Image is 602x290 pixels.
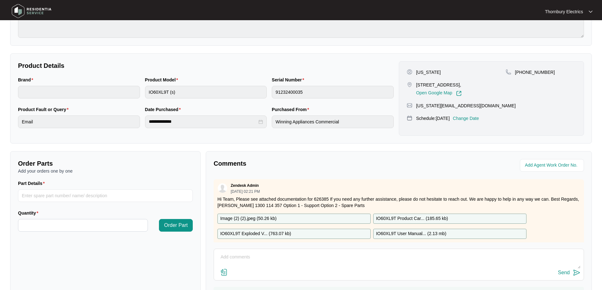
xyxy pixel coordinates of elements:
[9,2,54,21] img: residentia service logo
[376,230,446,237] p: IO60XL9T User Manual... ( 2.13 mb )
[18,159,193,168] p: Order Parts
[217,196,580,209] p: Hi Team, Please see attached documentation for 626385 If you need any further assistance, please ...
[272,86,394,98] input: Serial Number
[525,162,580,169] input: Add Agent Work Order No.
[272,106,312,113] label: Purchased From
[456,91,462,96] img: Link-External
[416,91,462,96] a: Open Google Map
[214,159,394,168] p: Comments
[416,103,516,109] p: [US_STATE][EMAIL_ADDRESS][DOMAIN_NAME]
[149,118,258,125] input: Date Purchased
[231,183,259,188] p: Zendesk Admin
[218,183,227,193] img: user.svg
[272,115,394,128] input: Purchased From
[506,69,511,75] img: map-pin
[145,106,183,113] label: Date Purchased
[18,189,193,202] input: Part Details
[589,10,593,13] img: dropdown arrow
[18,210,41,216] label: Quantity
[407,115,412,121] img: map-pin
[220,269,228,276] img: file-attachment-doc.svg
[558,269,581,277] button: Send
[376,215,448,222] p: IO60XL9T Product Car... ( 185.65 kb )
[231,190,260,193] p: [DATE] 02:21 PM
[220,215,277,222] p: Image (2) (2).jpeg ( 50.26 kb )
[272,77,307,83] label: Serial Number
[220,230,291,237] p: IO60XL9T Exploded V... ( 763.07 kb )
[573,269,581,276] img: send-icon.svg
[407,82,412,87] img: map-pin
[416,82,462,88] p: [STREET_ADDRESS],
[18,168,193,174] p: Add your orders one by one
[145,86,267,98] input: Product Model
[18,115,140,128] input: Product Fault or Query
[145,77,181,83] label: Product Model
[18,180,47,186] label: Part Details
[164,222,188,229] span: Order Part
[18,77,36,83] label: Brand
[159,219,193,232] button: Order Part
[453,115,479,121] p: Change Date
[18,106,71,113] label: Product Fault or Query
[545,9,583,15] p: Thornbury Electrics
[407,103,412,108] img: map-pin
[416,69,441,75] p: [US_STATE]
[515,69,555,75] p: [PHONE_NUMBER]
[558,270,570,275] div: Send
[18,61,394,70] p: Product Details
[407,69,412,75] img: user-pin
[18,219,148,231] input: Quantity
[18,86,140,98] input: Brand
[416,115,450,121] p: Schedule: [DATE]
